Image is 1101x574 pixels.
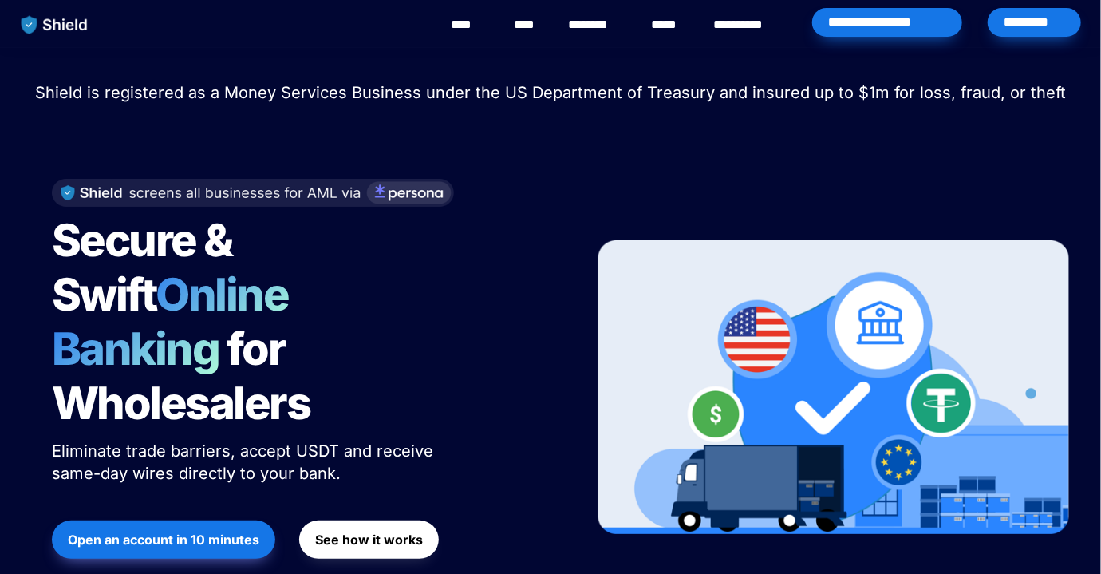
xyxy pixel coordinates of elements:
[52,513,275,567] a: Open an account in 10 minutes
[299,513,439,567] a: See how it works
[315,532,423,548] strong: See how it works
[299,521,439,559] button: See how it works
[52,441,438,483] span: Eliminate trade barriers, accept USDT and receive same-day wires directly to your bank.
[52,213,240,322] span: Secure & Swift
[68,532,259,548] strong: Open an account in 10 minutes
[14,8,96,42] img: website logo
[52,521,275,559] button: Open an account in 10 minutes
[52,322,310,430] span: for Wholesalers
[35,83,1066,102] span: Shield is registered as a Money Services Business under the US Department of Treasury and insured...
[52,267,305,376] span: Online Banking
